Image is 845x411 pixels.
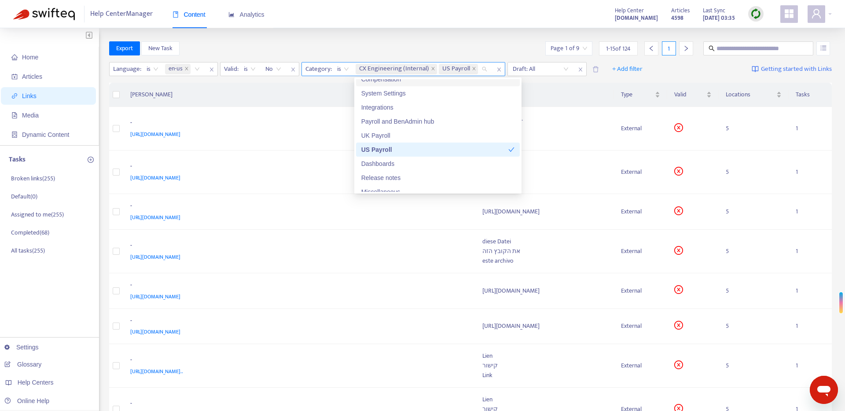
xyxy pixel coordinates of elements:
td: 5 [719,194,789,230]
span: close-circle [674,360,683,369]
div: Release notes [356,171,520,185]
div: US Payroll [356,143,520,157]
span: New Task [148,44,173,53]
button: Export [109,41,140,55]
th: Locations [719,83,789,107]
div: este archivo [482,256,607,266]
th: Valid [667,83,718,107]
th: [PERSON_NAME] [123,83,475,107]
td: 5 [719,150,789,194]
strong: [DATE] 03:35 [703,13,735,23]
span: close-circle [674,206,683,215]
span: CX Engineering (Internal) [359,64,429,74]
span: user [811,8,822,19]
span: home [11,54,18,60]
button: + Add filter [606,62,649,76]
span: Category : [302,62,333,76]
th: Tasks [789,83,832,107]
span: close-circle [674,167,683,176]
span: Articles [22,73,42,80]
span: close [206,64,217,75]
div: Integrations [361,103,514,112]
div: Dashboards [356,157,520,171]
span: US Payroll [439,64,478,74]
div: - [130,280,465,292]
div: Compensation [361,74,514,84]
span: close [472,66,476,72]
span: + Add filter [612,64,643,74]
div: [URL][DOMAIN_NAME] [482,286,607,296]
a: Getting started with Links [752,62,832,76]
span: check [508,147,514,153]
p: Tasks [9,154,26,165]
span: right [683,45,689,51]
span: Media [22,112,39,119]
td: 5 [719,309,789,345]
div: - [130,161,465,173]
span: close [184,66,189,72]
td: 1 [789,150,832,194]
div: System Settings [361,88,514,98]
div: External [621,321,660,331]
p: Broken links ( 255 ) [11,174,55,183]
div: 1 [662,41,676,55]
span: No [265,62,281,76]
td: 5 [719,273,789,309]
div: External [621,207,660,217]
p: Default ( 0 ) [11,192,37,201]
div: Release notes [361,173,514,183]
span: 1 - 15 of 124 [606,44,631,53]
span: [URL][DOMAIN_NAME] [130,130,180,139]
span: [URL][DOMAIN_NAME] [130,292,180,301]
span: Help Centers [18,379,54,386]
button: New Task [141,41,180,55]
img: sync.dc5367851b00ba804db3.png [750,8,761,19]
span: file-image [11,112,18,118]
span: close [493,64,505,75]
div: הקובץ הזה [482,158,607,167]
div: את הקובץ הזה [482,246,607,256]
div: - [130,118,465,129]
span: en-us [169,64,183,74]
div: External [621,167,660,177]
div: [URL][DOMAIN_NAME] [482,321,607,331]
div: Dashboards [361,159,514,169]
span: [URL][DOMAIN_NAME].. [130,367,183,376]
div: Payroll and BenAdmin hub [361,117,514,126]
span: Valid [674,90,704,99]
span: Content [173,11,206,18]
span: [URL][DOMAIN_NAME] [130,327,180,336]
div: Lien [482,395,607,404]
span: close-circle [674,246,683,255]
div: Integrations [356,100,520,114]
span: area-chart [228,11,235,18]
span: is [244,62,256,76]
span: US Payroll [442,64,470,74]
td: 1 [789,273,832,309]
td: 5 [719,230,789,273]
span: appstore [784,8,794,19]
div: Diese Datei [482,167,607,177]
span: [URL][DOMAIN_NAME] [130,173,180,182]
div: קובץ ה-Zip הזה. [482,114,607,124]
td: 1 [789,194,832,230]
div: קישור [482,361,607,371]
span: en-us [165,64,191,74]
button: unordered-list [816,41,830,55]
div: - [130,241,465,252]
img: Swifteq [13,8,75,20]
span: Valid : [220,62,240,76]
a: Settings [4,344,39,351]
div: diese Zip-Datei [482,133,607,143]
td: 1 [789,344,832,388]
div: diese Datei [482,237,607,246]
p: All tasks ( 255 ) [11,246,45,255]
div: - [130,316,465,327]
a: Glossary [4,361,41,368]
td: 1 [789,230,832,273]
div: ce fichier Zip. [482,124,607,133]
td: 5 [719,344,789,388]
span: [URL][DOMAIN_NAME] [130,253,180,261]
p: Assigned to me ( 255 ) [11,210,64,219]
span: Dynamic Content [22,131,69,138]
